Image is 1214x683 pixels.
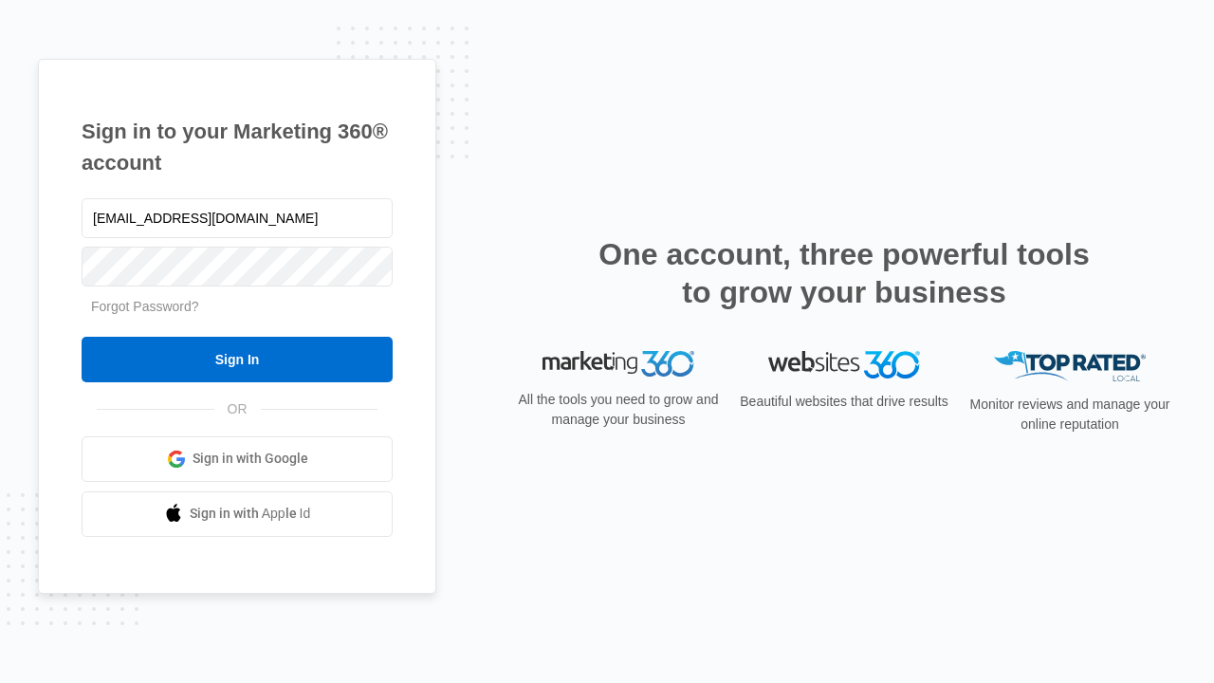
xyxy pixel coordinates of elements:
[190,504,311,524] span: Sign in with Apple Id
[964,395,1176,434] p: Monitor reviews and manage your online reputation
[82,436,393,482] a: Sign in with Google
[738,392,950,412] p: Beautiful websites that drive results
[543,351,694,378] img: Marketing 360
[593,235,1095,311] h2: One account, three powerful tools to grow your business
[214,399,261,419] span: OR
[512,390,725,430] p: All the tools you need to grow and manage your business
[994,351,1146,382] img: Top Rated Local
[768,351,920,378] img: Websites 360
[82,491,393,537] a: Sign in with Apple Id
[193,449,308,469] span: Sign in with Google
[82,116,393,178] h1: Sign in to your Marketing 360® account
[82,337,393,382] input: Sign In
[82,198,393,238] input: Email
[91,299,199,314] a: Forgot Password?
